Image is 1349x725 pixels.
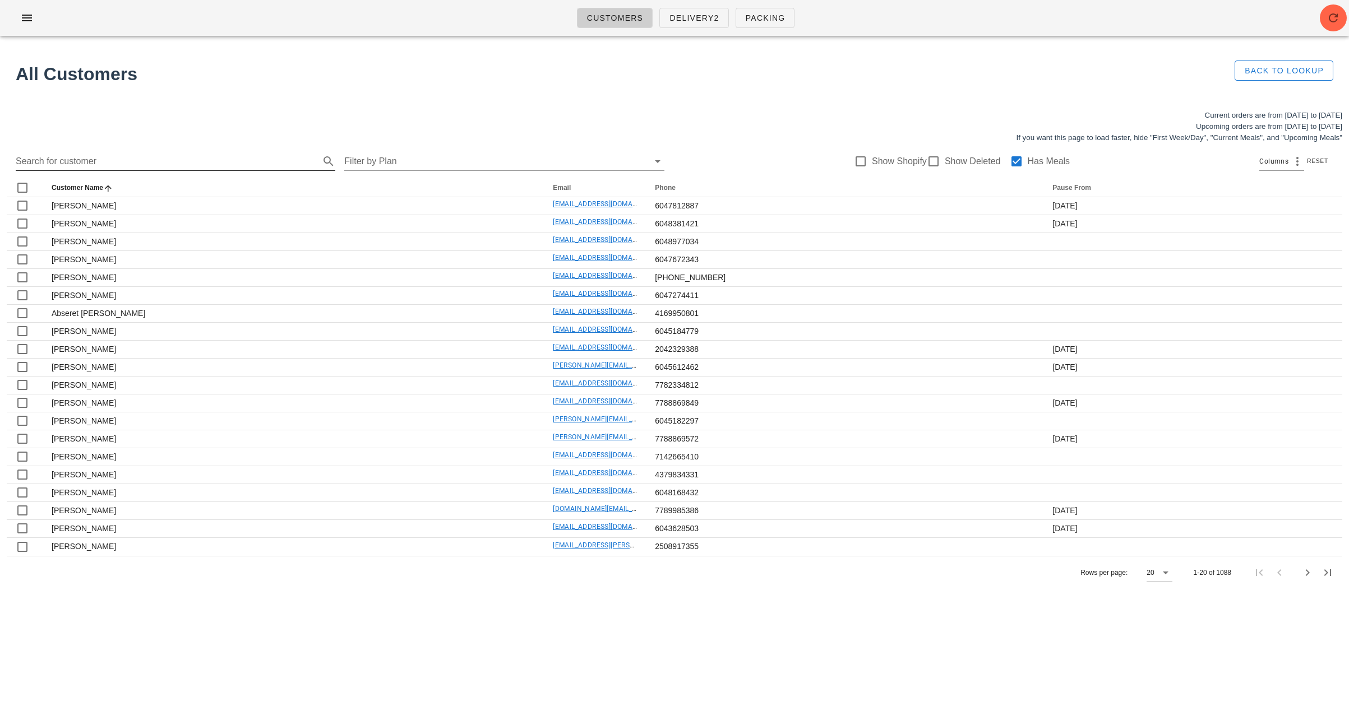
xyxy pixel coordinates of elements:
[646,269,1043,287] td: [PHONE_NUMBER]
[646,448,1043,466] td: 7142665410
[43,377,544,394] td: [PERSON_NAME]
[43,323,544,341] td: [PERSON_NAME]
[553,505,718,513] a: [DOMAIN_NAME][EMAIL_ADDRESS][DOMAIN_NAME]
[43,359,544,377] td: [PERSON_NAME]
[43,179,544,197] th: Customer Name: Sorted ascending. Activate to sort descending.
[646,430,1043,448] td: 7788869572
[669,13,719,22] span: Delivery2
[646,323,1043,341] td: 6045184779
[43,538,544,556] td: [PERSON_NAME]
[1043,197,1342,215] td: [DATE]
[1259,156,1288,167] span: Columns
[872,156,927,167] label: Show Shopify
[1147,564,1172,582] div: 20Rows per page:
[1147,568,1154,578] div: 20
[646,305,1043,323] td: 4169950801
[553,523,664,531] a: [EMAIL_ADDRESS][DOMAIN_NAME]
[659,8,728,28] a: Delivery2
[646,484,1043,502] td: 6048168432
[553,290,664,298] a: [EMAIL_ADDRESS][DOMAIN_NAME]
[646,287,1043,305] td: 6047274411
[1043,394,1342,412] td: [DATE]
[1194,568,1231,578] div: 1-20 of 1088
[52,184,103,192] span: Customer Name
[553,184,571,192] span: Email
[553,326,664,333] a: [EMAIL_ADDRESS][DOMAIN_NAME]
[646,251,1043,269] td: 6047672343
[646,341,1043,359] td: 2042329388
[1235,61,1333,81] button: Back to Lookup
[1080,556,1172,589] div: Rows per page:
[544,179,646,197] th: Email: Not sorted. Activate to sort ascending.
[553,397,664,405] a: [EMAIL_ADDRESS][DOMAIN_NAME]
[553,361,718,369] a: [PERSON_NAME][EMAIL_ADDRESS][DOMAIN_NAME]
[1028,156,1070,167] label: Has Meals
[945,156,1001,167] label: Show Deleted
[1052,184,1091,192] span: Pause From
[646,502,1043,520] td: 7789985386
[1259,152,1304,170] div: Columns
[1297,563,1318,583] button: Next page
[16,61,1111,87] h1: All Customers
[553,254,664,262] a: [EMAIL_ADDRESS][DOMAIN_NAME]
[43,412,544,430] td: [PERSON_NAME]
[553,487,664,495] a: [EMAIL_ADDRESS][DOMAIN_NAME]
[1043,179,1342,197] th: Pause From: Not sorted. Activate to sort ascending.
[553,541,718,549] a: [EMAIL_ADDRESS][PERSON_NAME][DOMAIN_NAME]
[1043,430,1342,448] td: [DATE]
[1043,502,1342,520] td: [DATE]
[646,233,1043,251] td: 6048977034
[43,520,544,538] td: [PERSON_NAME]
[646,520,1043,538] td: 6043628503
[43,502,544,520] td: [PERSON_NAME]
[43,197,544,215] td: [PERSON_NAME]
[553,433,718,441] a: [PERSON_NAME][EMAIL_ADDRESS][DOMAIN_NAME]
[43,466,544,484] td: [PERSON_NAME]
[646,538,1043,556] td: 2508917355
[43,233,544,251] td: [PERSON_NAME]
[655,184,676,192] span: Phone
[1043,341,1342,359] td: [DATE]
[553,200,664,208] a: [EMAIL_ADDRESS][DOMAIN_NAME]
[553,218,664,226] a: [EMAIL_ADDRESS][DOMAIN_NAME]
[553,469,664,477] a: [EMAIL_ADDRESS][DOMAIN_NAME]
[1043,359,1342,377] td: [DATE]
[646,466,1043,484] td: 4379834331
[1318,563,1338,583] button: Last page
[646,394,1043,412] td: 7788869849
[344,152,664,170] div: Filter by Plan
[646,377,1043,394] td: 7782334812
[43,394,544,412] td: [PERSON_NAME]
[586,13,644,22] span: Customers
[745,13,786,22] span: Packing
[553,451,664,459] a: [EMAIL_ADDRESS][DOMAIN_NAME]
[43,448,544,466] td: [PERSON_NAME]
[577,8,653,28] a: Customers
[43,269,544,287] td: [PERSON_NAME]
[553,308,664,315] a: [EMAIL_ADDRESS][DOMAIN_NAME]
[1043,520,1342,538] td: [DATE]
[1244,66,1324,75] span: Back to Lookup
[553,415,718,423] a: [PERSON_NAME][EMAIL_ADDRESS][DOMAIN_NAME]
[553,272,664,280] a: [EMAIL_ADDRESS][DOMAIN_NAME]
[646,412,1043,430] td: 6045182297
[43,430,544,448] td: [PERSON_NAME]
[646,179,1043,197] th: Phone: Not sorted. Activate to sort ascending.
[553,343,664,351] a: [EMAIL_ADDRESS][DOMAIN_NAME]
[43,484,544,502] td: [PERSON_NAME]
[1306,158,1328,164] span: Reset
[43,305,544,323] td: Abseret [PERSON_NAME]
[553,236,664,244] a: [EMAIL_ADDRESS][DOMAIN_NAME]
[1043,215,1342,233] td: [DATE]
[43,287,544,305] td: [PERSON_NAME]
[736,8,795,28] a: Packing
[43,251,544,269] td: [PERSON_NAME]
[1304,156,1333,167] button: Reset
[43,215,544,233] td: [PERSON_NAME]
[646,215,1043,233] td: 6048381421
[553,379,664,387] a: [EMAIL_ADDRESS][DOMAIN_NAME]
[646,197,1043,215] td: 6047812887
[43,341,544,359] td: [PERSON_NAME]
[646,359,1043,377] td: 6045612462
